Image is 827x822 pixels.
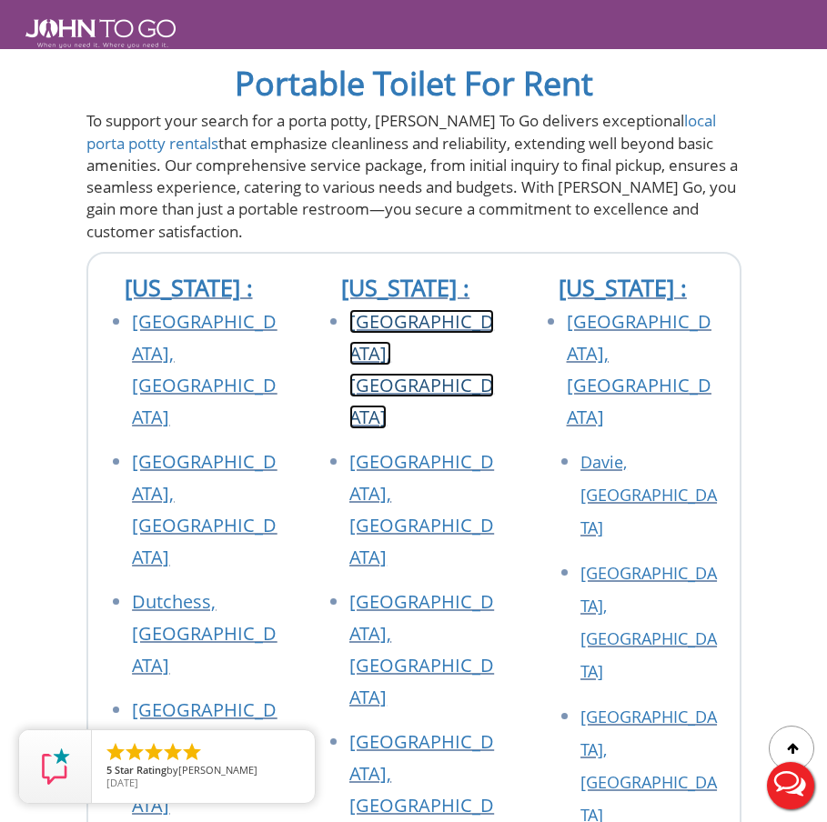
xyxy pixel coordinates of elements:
[235,61,593,105] a: Portable Toilet For Rent
[349,309,494,429] a: [GEOGRAPHIC_DATA], [GEOGRAPHIC_DATA]
[106,763,112,777] span: 5
[106,765,300,777] span: by
[132,449,277,569] a: [GEOGRAPHIC_DATA], [GEOGRAPHIC_DATA]
[178,763,257,777] span: [PERSON_NAME]
[115,763,166,777] span: Star Rating
[559,272,687,303] a: [US_STATE] :
[341,272,469,303] a: [US_STATE] :
[567,309,711,429] a: [GEOGRAPHIC_DATA], [GEOGRAPHIC_DATA]
[106,776,138,789] span: [DATE]
[580,562,717,682] a: [GEOGRAPHIC_DATA], [GEOGRAPHIC_DATA]
[86,110,716,153] a: local porta potty rentals
[37,748,74,785] img: Review Rating
[25,19,176,48] img: JOHN to go
[105,741,126,763] li: 
[143,741,165,763] li: 
[125,272,253,303] a: [US_STATE] :
[580,451,717,538] a: Davie, [GEOGRAPHIC_DATA]
[132,697,277,817] a: [GEOGRAPHIC_DATA], [GEOGRAPHIC_DATA]
[181,741,203,763] li: 
[349,449,494,569] a: [GEOGRAPHIC_DATA], [GEOGRAPHIC_DATA]
[349,589,494,709] a: [GEOGRAPHIC_DATA], [GEOGRAPHIC_DATA]
[86,110,741,243] p: To support your search for a porta potty, [PERSON_NAME] To Go delivers exceptional that emphasize...
[754,749,827,822] button: Live Chat
[132,309,277,429] a: [GEOGRAPHIC_DATA], [GEOGRAPHIC_DATA]
[162,741,184,763] li: 
[132,589,277,677] a: Dutchess, [GEOGRAPHIC_DATA]
[124,741,146,763] li: 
